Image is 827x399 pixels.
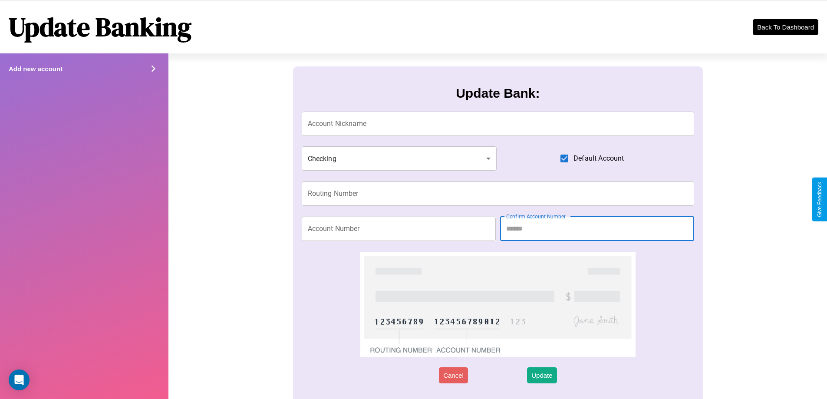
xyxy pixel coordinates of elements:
[456,86,540,101] h3: Update Bank:
[527,367,557,383] button: Update
[753,19,818,35] button: Back To Dashboard
[9,369,30,390] div: Open Intercom Messenger
[9,9,191,45] h1: Update Banking
[817,182,823,217] div: Give Feedback
[302,146,497,171] div: Checking
[439,367,468,383] button: Cancel
[573,153,624,164] span: Default Account
[9,65,63,73] h4: Add new account
[506,213,566,220] label: Confirm Account Number
[360,252,635,357] img: check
